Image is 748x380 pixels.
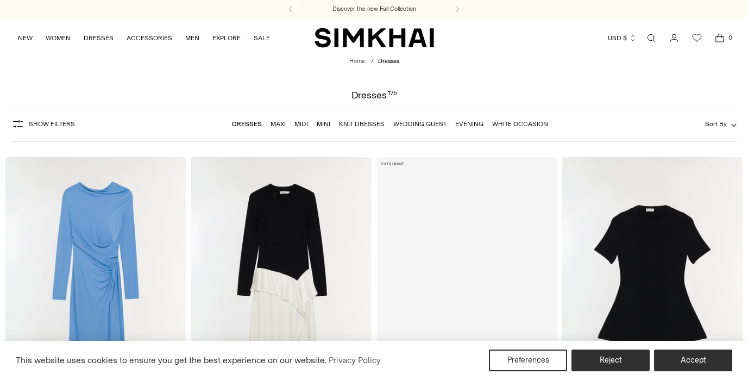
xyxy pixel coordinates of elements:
[332,5,416,14] a: Discover the new Fall Collection
[489,350,567,371] button: Preferences
[571,350,650,371] button: Reject
[608,26,637,50] button: USD $
[317,120,330,128] a: Mini
[705,118,737,130] button: Sort By
[232,113,548,135] nav: Linked collections
[11,115,75,133] button: Show Filters
[185,26,199,50] a: MEN
[18,26,33,50] a: NEW
[254,26,270,50] a: SALE
[29,120,75,128] span: Show Filters
[492,120,548,128] a: White Occasion
[725,33,735,42] span: 0
[315,27,434,48] a: SIMKHAI
[127,26,172,50] a: ACCESSORIES
[84,26,114,50] a: DRESSES
[327,352,382,369] a: Privacy Policy (opens in a new tab)
[351,90,397,100] h1: Dresses
[16,355,327,365] span: This website uses cookies to ensure you get the best experience on our website.
[455,120,483,128] a: Evening
[640,27,662,49] a: Open search modal
[349,57,399,66] nav: breadcrumbs
[212,26,241,50] a: EXPLORE
[271,120,286,128] a: Maxi
[371,57,374,66] div: /
[705,120,727,128] span: Sort By
[339,120,385,128] a: Knit Dresses
[232,120,262,128] a: Dresses
[294,120,308,128] a: Midi
[349,58,365,65] a: Home
[709,27,731,49] a: Open cart modal
[393,120,447,128] a: Wedding Guest
[46,26,71,50] a: WOMEN
[686,27,708,49] a: Wishlist
[654,350,732,371] button: Accept
[378,58,399,65] span: Dresses
[663,27,685,49] a: Go to the account page
[388,90,397,100] div: 175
